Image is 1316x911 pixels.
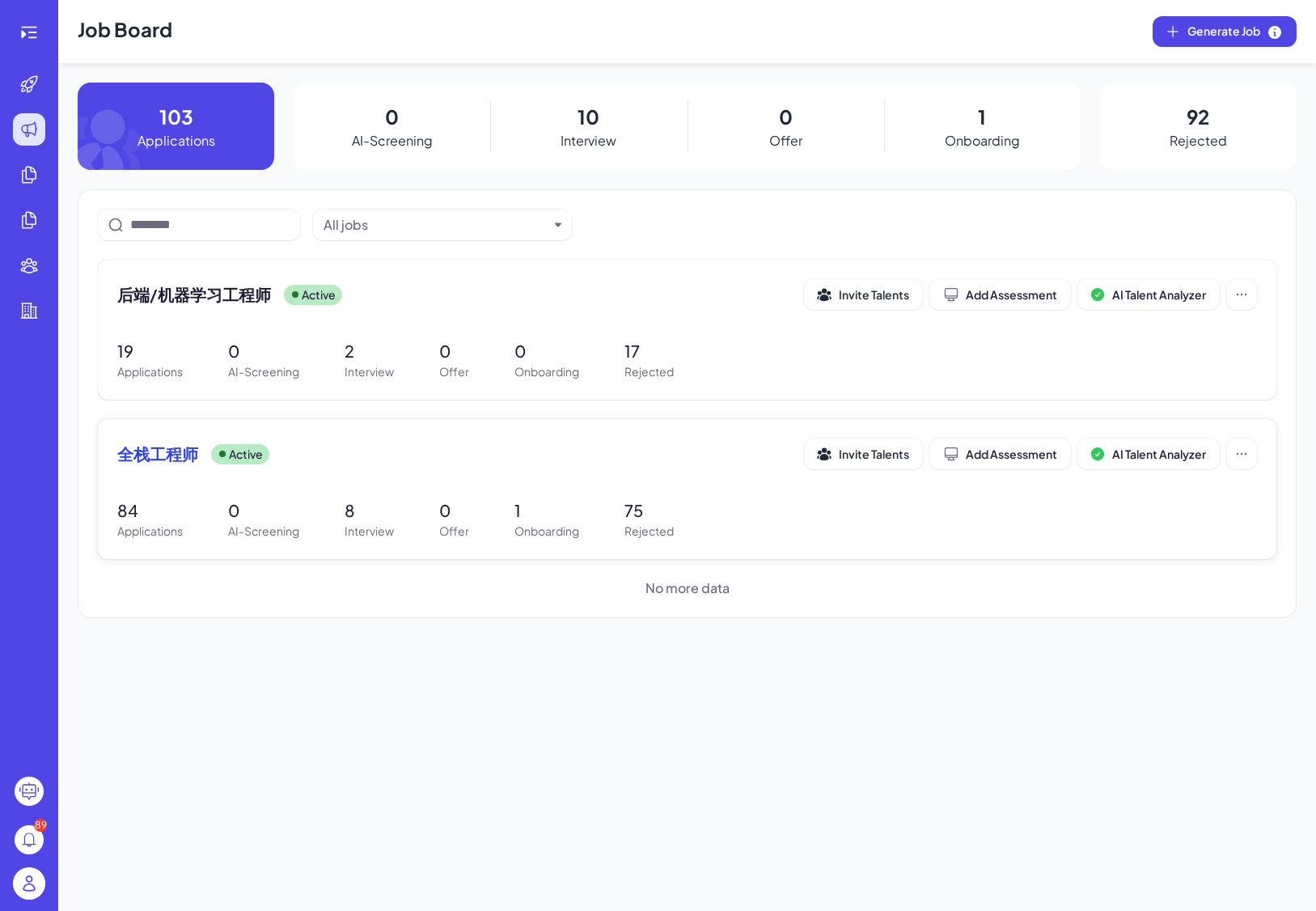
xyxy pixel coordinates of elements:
[561,131,616,150] p: Interview
[352,131,433,150] p: AI-Screening
[439,523,469,540] p: Offer
[514,523,579,540] p: Onboarding
[345,523,394,540] p: Interview
[229,446,263,463] p: Active
[439,363,469,380] p: Offer
[804,279,923,310] button: Invite Talents
[1112,447,1206,461] span: AI Talent Analyzer
[439,339,469,363] p: 0
[943,446,1057,462] div: Add Assessment
[228,363,299,380] p: AI-Screening
[929,439,1071,469] button: Add Assessment
[1170,131,1227,150] p: Rejected
[1077,439,1220,469] button: AI Talent Analyzer
[1153,16,1297,47] button: Generate Job
[345,339,394,363] p: 2
[578,102,599,131] p: 10
[779,102,793,131] p: 0
[345,498,394,523] p: 8
[804,439,923,469] button: Invite Talents
[645,578,730,598] span: No more data
[624,523,674,540] p: Rejected
[324,215,548,235] button: All jobs
[839,447,909,461] span: Invite Talents
[228,523,299,540] p: AI-Screening
[1112,287,1206,302] span: AI Talent Analyzer
[228,339,299,363] p: 0
[1187,102,1209,131] p: 92
[514,339,579,363] p: 0
[945,131,1020,150] p: Onboarding
[117,339,183,363] p: 19
[839,287,909,302] span: Invite Talents
[1187,23,1283,40] span: Generate Job
[624,339,674,363] p: 17
[159,102,193,131] p: 103
[385,102,399,131] p: 0
[117,443,198,465] span: 全栈工程师
[1077,279,1220,310] button: AI Talent Analyzer
[228,498,299,523] p: 0
[943,286,1057,303] div: Add Assessment
[117,498,183,523] p: 84
[138,131,215,150] p: Applications
[514,498,579,523] p: 1
[978,102,986,131] p: 1
[345,363,394,380] p: Interview
[13,867,45,900] img: user_logo.png
[929,279,1071,310] button: Add Assessment
[624,363,674,380] p: Rejected
[117,283,271,306] span: 后端/机器学习工程师
[514,363,579,380] p: Onboarding
[117,363,183,380] p: Applications
[624,498,674,523] p: 75
[769,131,802,150] p: Offer
[439,498,469,523] p: 0
[302,286,336,303] p: Active
[34,819,47,832] div: 89
[324,215,368,235] div: All jobs
[117,523,183,540] p: Applications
